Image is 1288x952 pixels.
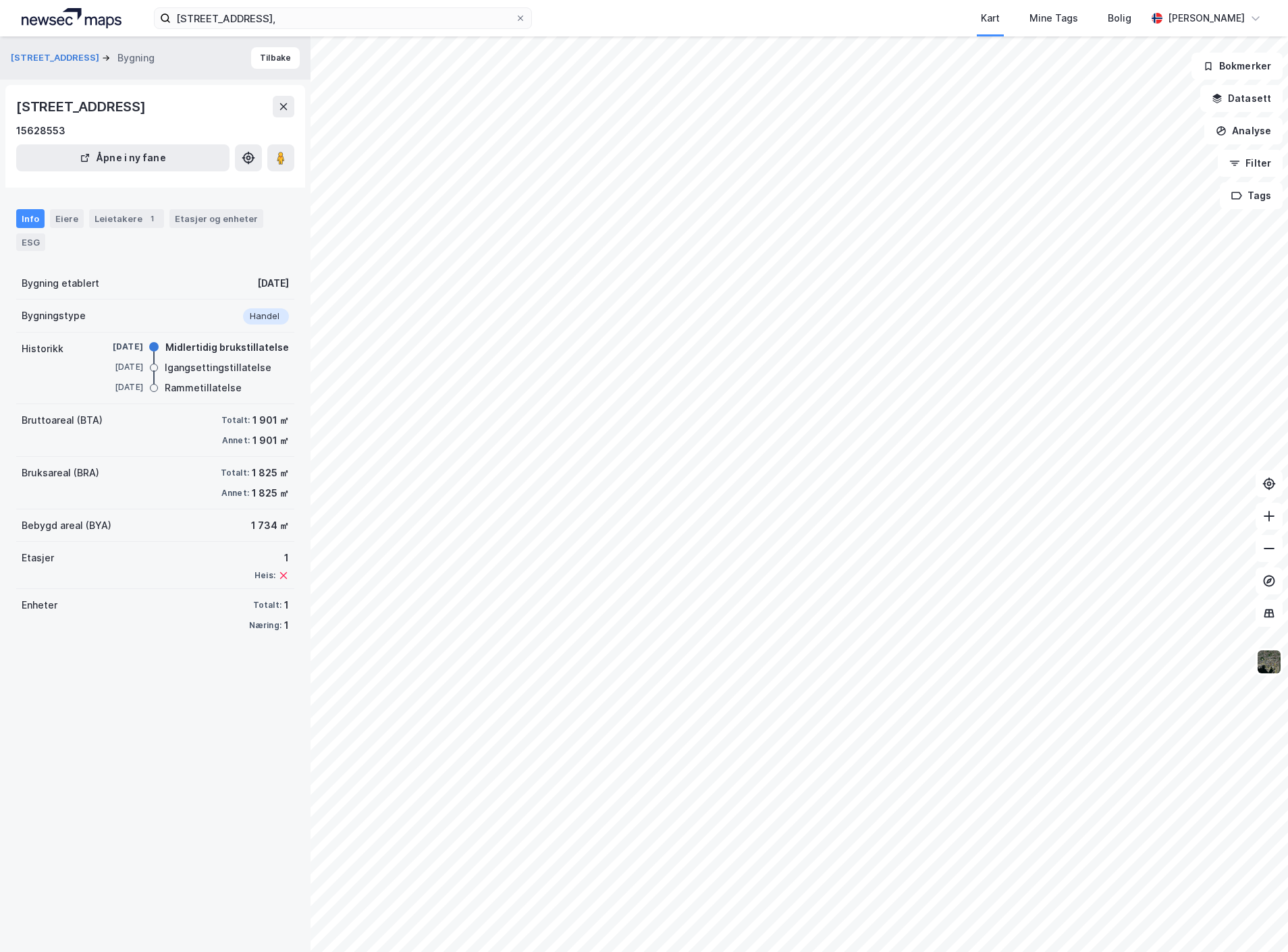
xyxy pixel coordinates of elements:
div: Bygning etablert [22,275,99,291]
img: 9k= [1256,649,1282,675]
div: Annet: [221,488,249,499]
div: Info [16,209,45,228]
button: Datasett [1200,85,1283,112]
div: 1 [145,212,159,225]
input: Søk på adresse, matrikkel, gårdeiere, leietakere eller personer [171,8,515,28]
button: [STREET_ADDRESS] [11,51,102,65]
div: Enheter [22,597,57,613]
div: Totalt: [221,415,250,426]
div: [DATE] [257,275,289,291]
div: [DATE] [89,341,143,353]
div: 1 [254,550,289,566]
div: [DATE] [89,381,143,393]
div: 1 825 ㎡ [252,485,289,501]
div: Mine Tags [1029,10,1078,26]
div: 1 901 ㎡ [252,432,289,449]
div: Bruksareal (BRA) [22,465,99,481]
div: [STREET_ADDRESS] [16,96,149,117]
div: Totalt: [221,468,249,478]
div: [PERSON_NAME] [1168,10,1245,26]
img: logo.a4113a55bc3d86da70a041830d287a7e.svg [22,8,122,28]
div: Rammetillatelse [165,380,242,396]
div: Heis: [254,570,275,581]
div: Bebygd areal (BYA) [22,517,111,534]
div: Bruttoareal (BTA) [22,412,103,428]
div: Igangsettingstillatelse [165,360,271,376]
div: Bolig [1108,10,1131,26]
button: Filter [1218,150,1283,177]
iframe: Chat Widget [1220,887,1288,952]
button: Åpne i ny fane [16,144,230,171]
div: Kontrollprogram for chat [1220,887,1288,952]
div: Bygning [117,50,155,66]
div: 1 825 ㎡ [252,465,289,481]
button: Tilbake [251,47,300,69]
div: 1 734 ㎡ [251,517,289,534]
div: Historikk [22,341,63,357]
div: 15628553 [16,123,65,139]
button: Analyse [1204,117,1283,144]
div: Etasjer og enheter [175,213,258,225]
div: Annet: [222,435,250,446]
div: 1 [284,597,289,613]
div: Leietakere [89,209,164,228]
div: Midlertidig brukstillatelse [165,339,289,356]
button: Bokmerker [1191,53,1283,80]
div: 1 901 ㎡ [252,412,289,428]
div: Totalt: [253,600,281,611]
div: [DATE] [89,361,143,373]
div: ESG [16,233,45,251]
div: 1 [284,617,289,634]
div: Næring: [249,620,281,631]
button: Tags [1220,182,1283,209]
div: Etasjer [22,550,54,566]
div: Bygningstype [22,308,86,324]
div: Eiere [50,209,84,228]
div: Kart [981,10,1000,26]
